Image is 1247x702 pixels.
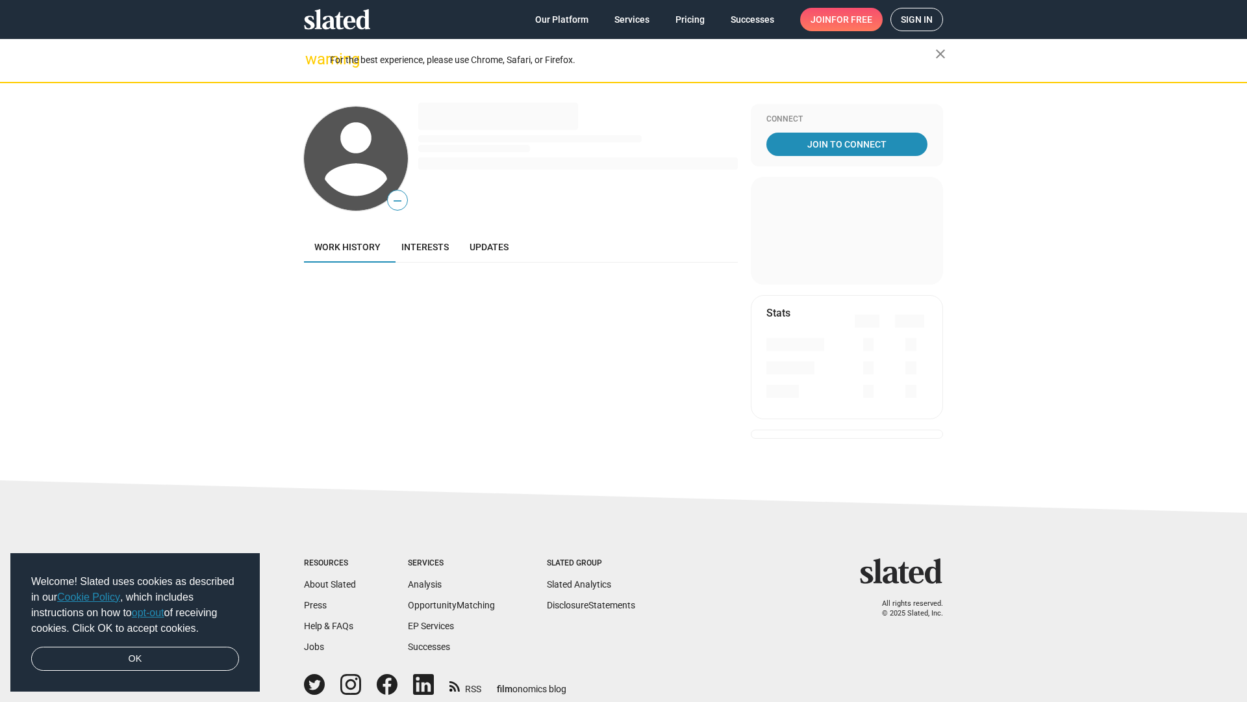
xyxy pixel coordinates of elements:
[614,8,649,31] span: Services
[132,607,164,618] a: opt-out
[535,8,588,31] span: Our Platform
[604,8,660,31] a: Services
[675,8,705,31] span: Pricing
[497,673,566,695] a: filmonomics blog
[314,242,381,252] span: Work history
[401,242,449,252] span: Interests
[330,51,935,69] div: For the best experience, please use Chrome, Safari, or Firefox.
[57,591,120,603] a: Cookie Policy
[459,231,519,263] a: Updates
[766,114,927,125] div: Connect
[470,242,509,252] span: Updates
[408,642,450,652] a: Successes
[933,46,948,62] mat-icon: close
[547,558,635,569] div: Slated Group
[304,579,356,590] a: About Slated
[720,8,785,31] a: Successes
[31,647,239,671] a: dismiss cookie message
[304,231,391,263] a: Work history
[868,599,943,618] p: All rights reserved. © 2025 Slated, Inc.
[408,579,442,590] a: Analysis
[304,642,324,652] a: Jobs
[31,574,239,636] span: Welcome! Slated uses cookies as described in our , which includes instructions on how to of recei...
[890,8,943,31] a: Sign in
[304,621,353,631] a: Help & FAQs
[547,579,611,590] a: Slated Analytics
[731,8,774,31] span: Successes
[408,558,495,569] div: Services
[766,133,927,156] a: Join To Connect
[525,8,599,31] a: Our Platform
[497,684,512,694] span: film
[769,133,925,156] span: Join To Connect
[304,558,356,569] div: Resources
[766,306,790,320] mat-card-title: Stats
[811,8,872,31] span: Join
[547,600,635,610] a: DisclosureStatements
[304,600,327,610] a: Press
[305,51,321,67] mat-icon: warning
[408,600,495,610] a: OpportunityMatching
[388,192,407,209] span: —
[391,231,459,263] a: Interests
[408,621,454,631] a: EP Services
[665,8,715,31] a: Pricing
[901,8,933,31] span: Sign in
[10,553,260,692] div: cookieconsent
[831,8,872,31] span: for free
[449,675,481,695] a: RSS
[800,8,883,31] a: Joinfor free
